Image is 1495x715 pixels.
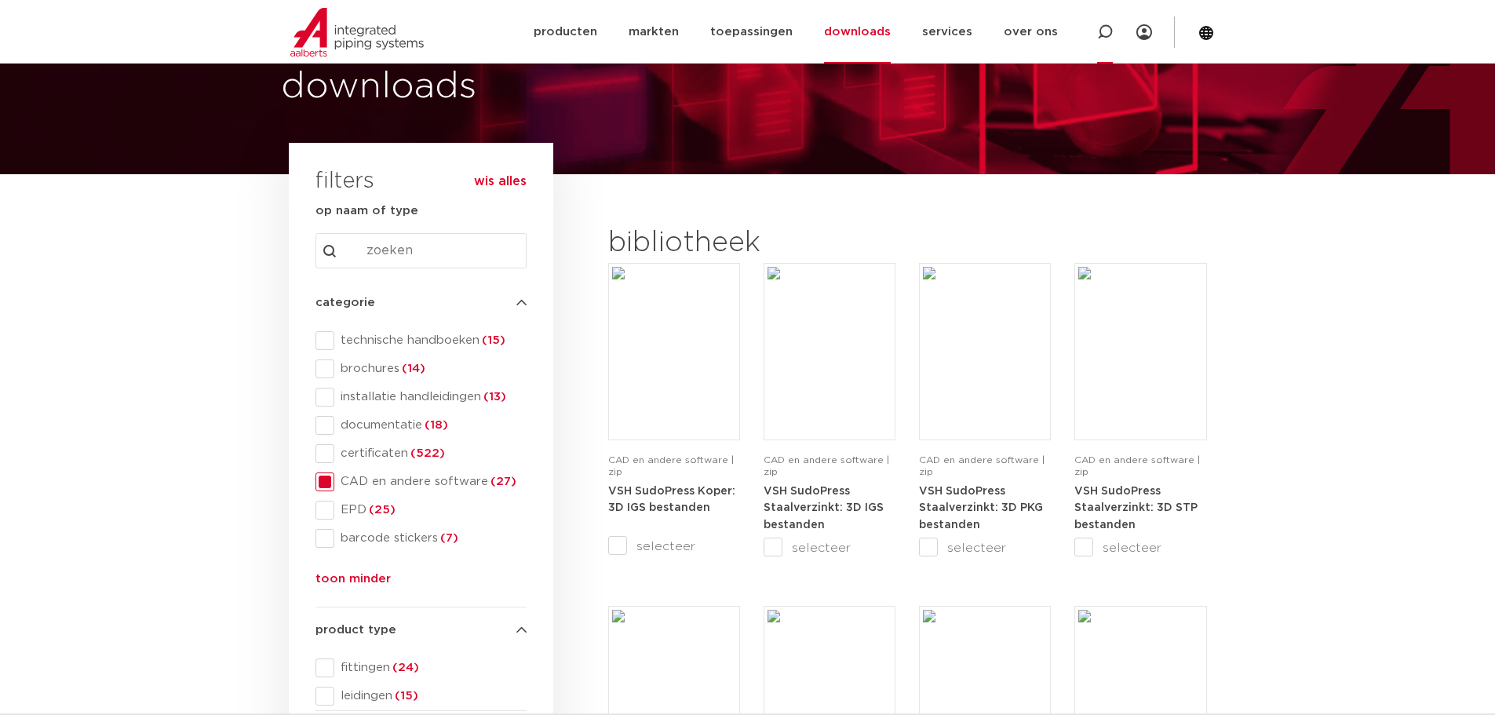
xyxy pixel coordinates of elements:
[334,474,527,490] span: CAD en andere software
[366,504,396,516] span: (25)
[334,531,527,546] span: barcode stickers
[315,472,527,491] div: CAD en andere software(27)
[919,455,1045,476] span: CAD en andere software | zip
[919,485,1043,531] a: VSH SudoPress Staalverzinkt: 3D PKG bestanden
[315,331,527,350] div: technische handboeken(15)
[392,690,418,702] span: (15)
[315,163,374,201] h3: filters
[612,267,736,436] img: Download-Placeholder-1.png
[488,476,516,487] span: (27)
[408,447,445,459] span: (522)
[315,687,527,706] div: leidingen(15)
[334,688,527,704] span: leidingen
[399,363,425,374] span: (14)
[315,205,418,217] strong: op naam of type
[390,662,419,673] span: (24)
[334,361,527,377] span: brochures
[919,486,1043,531] strong: VSH SudoPress Staalverzinkt: 3D PKG bestanden
[608,224,888,262] h2: bibliotheek
[315,621,527,640] h4: product type
[768,267,892,436] img: Download-Placeholder-1.png
[479,334,505,346] span: (15)
[281,62,740,112] h1: downloads
[315,570,391,595] button: toon minder
[315,294,527,312] h4: categorie
[764,485,884,531] a: VSH SudoPress Staalverzinkt: 3D IGS bestanden
[764,486,884,531] strong: VSH SudoPress Staalverzinkt: 3D IGS bestanden
[315,658,527,677] div: fittingen(24)
[315,501,527,520] div: EPD(25)
[315,529,527,548] div: barcode stickers(7)
[438,532,458,544] span: (7)
[315,416,527,435] div: documentatie(18)
[481,391,506,403] span: (13)
[1078,267,1202,436] img: Download-Placeholder-1.png
[608,485,735,514] a: VSH SudoPress Koper: 3D IGS bestanden
[474,173,527,189] button: wis alles
[334,446,527,461] span: certificaten
[919,538,1051,557] label: selecteer
[315,359,527,378] div: brochures(14)
[608,486,735,514] strong: VSH SudoPress Koper: 3D IGS bestanden
[1074,538,1206,557] label: selecteer
[315,444,527,463] div: certificaten(522)
[334,502,527,518] span: EPD
[764,538,895,557] label: selecteer
[923,267,1047,436] img: Download-Placeholder-1.png
[608,537,740,556] label: selecteer
[1074,455,1200,476] span: CAD en andere software | zip
[334,389,527,405] span: installatie handleidingen
[315,388,527,407] div: installatie handleidingen(13)
[1074,486,1198,531] strong: VSH SudoPress Staalverzinkt: 3D STP bestanden
[422,419,448,431] span: (18)
[334,418,527,433] span: documentatie
[1074,485,1198,531] a: VSH SudoPress Staalverzinkt: 3D STP bestanden
[764,455,889,476] span: CAD en andere software | zip
[334,333,527,348] span: technische handboeken
[334,660,527,676] span: fittingen
[608,455,734,476] span: CAD en andere software | zip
